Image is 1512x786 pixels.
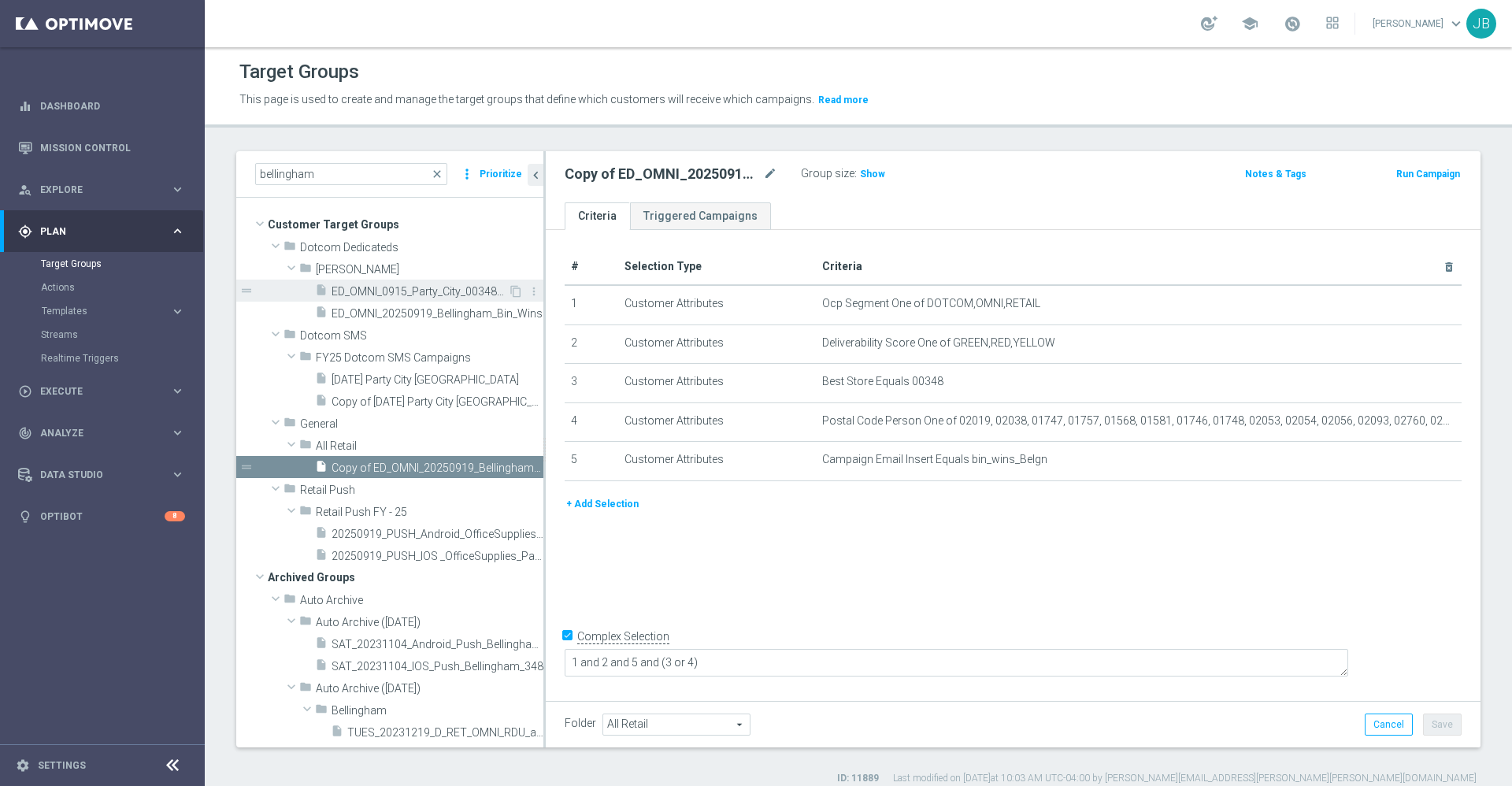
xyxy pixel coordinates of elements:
i: mode_edit [763,165,777,184]
span: Plan [40,227,170,236]
i: more_vert [528,285,540,298]
div: Realtime Triggers [41,347,203,370]
button: person_search Explore keyboard_arrow_right [17,184,186,196]
div: Templates [42,306,170,316]
span: Campaign Email Insert Equals bin_wins_Belgn [822,453,1047,466]
a: Optibot [40,495,165,537]
a: Mission Control [40,127,185,169]
a: Target Groups [41,258,164,270]
a: Settings [38,761,86,770]
span: Retail Push [300,484,543,497]
label: Complex Selection [577,629,669,644]
div: Explore [18,183,170,197]
span: FY25 Dotcom SMS Campaigns [316,351,543,365]
label: Last modified on [DATE] at 10:03 AM UTC-04:00 by [PERSON_NAME][EMAIL_ADDRESS][PERSON_NAME][PERSON... [893,772,1477,785]
i: play_circle_outline [18,384,32,399]
div: Mission Control [18,127,185,169]
i: keyboard_arrow_right [170,467,185,482]
button: play_circle_outline Execute keyboard_arrow_right [17,385,186,398]
i: insert_drive_file [315,284,328,302]
div: Streams [41,323,203,347]
div: Actions [41,276,203,299]
span: Ocp Segment One of DOTCOM,OMNI,RETAIL [822,297,1040,310]
span: SAT_20231104_IOS_Push_Bellingham_348 [332,660,543,673]
span: Criteria [822,260,862,273]
a: Streams [41,328,164,341]
button: Save [1423,714,1462,736]
td: Customer Attributes [618,442,816,481]
button: Read more [817,91,870,109]
td: 2 [565,324,618,364]
button: Templates keyboard_arrow_right [41,305,186,317]
div: Execute [18,384,170,399]
i: folder [299,680,312,699]
span: Copy of 9.19.25 Party City Bellingham [332,395,543,409]
span: Dotcom Dedicateds [300,241,543,254]
span: Execute [40,387,170,396]
span: Postal Code Person One of 02019, 02038, 01747, 01757, 01568, 01581, 01746, 01748, 02053, 02054, 0... [822,414,1455,428]
span: TUES_20231219_D_RET_OMNI_RDU_anniversary [347,726,543,740]
td: 1 [565,285,618,324]
i: insert_drive_file [315,372,328,390]
td: 3 [565,364,618,403]
div: Optibot [18,495,185,537]
button: Data Studio keyboard_arrow_right [17,469,186,481]
i: keyboard_arrow_right [170,224,185,239]
a: Realtime Triggers [41,352,164,365]
button: chevron_left [528,164,543,186]
i: equalizer [18,99,32,113]
div: Plan [18,224,170,239]
button: track_changes Analyze keyboard_arrow_right [17,427,186,439]
i: insert_drive_file [315,548,328,566]
span: Auto Archive (2024-03-19) [316,682,543,695]
i: insert_drive_file [331,725,343,743]
i: keyboard_arrow_right [170,425,185,440]
button: + Add Selection [565,495,640,513]
div: Data Studio [18,468,170,482]
span: Analyze [40,428,170,438]
button: Run Campaign [1395,165,1462,183]
i: Duplicate Target group [510,285,522,298]
i: lightbulb [18,510,32,524]
div: 8 [165,511,185,521]
button: Mission Control [17,142,186,154]
span: All Retail [316,439,543,453]
button: Prioritize [477,164,524,185]
span: ED_OMNI_20250919_Bellingham_Bin_Wins [332,307,543,321]
span: Deliverability Score One of GREEN,RED,YELLOW [822,336,1055,350]
i: keyboard_arrow_right [170,182,185,197]
span: Bellingham [332,704,543,717]
span: Best Store Equals 00348 [822,375,943,388]
label: : [854,167,857,180]
i: folder [299,261,312,280]
button: gps_fixed Plan keyboard_arrow_right [17,225,186,238]
span: 20250919_PUSH_Android_OfficeSupplies_PartyCity_Bellingham [332,528,543,541]
span: SAT_20231104_Android_Push_Bellingham_348 [332,638,543,651]
i: keyboard_arrow_right [170,384,185,399]
i: keyboard_arrow_right [170,304,185,319]
button: equalizer Dashboard [17,100,186,113]
span: Customer Target Groups [268,213,543,235]
a: Triggered Campaigns [630,202,771,230]
i: delete_forever [1443,261,1455,273]
div: Templates [41,299,203,323]
button: Cancel [1365,714,1413,736]
label: Group size [801,167,854,180]
span: 20250919_PUSH_IOS _OfficeSupplies_PartyCity_Bellingham [332,550,543,563]
span: This page is used to create and manage the target groups that define which customers will receive... [239,93,814,106]
span: Show [860,169,885,180]
button: lightbulb Optibot 8 [17,510,186,523]
a: Criteria [565,202,630,230]
h1: Target Groups [239,61,359,83]
span: close [431,168,443,180]
td: Customer Attributes [618,402,816,442]
div: Dashboard [18,85,185,127]
th: Selection Type [618,249,816,285]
